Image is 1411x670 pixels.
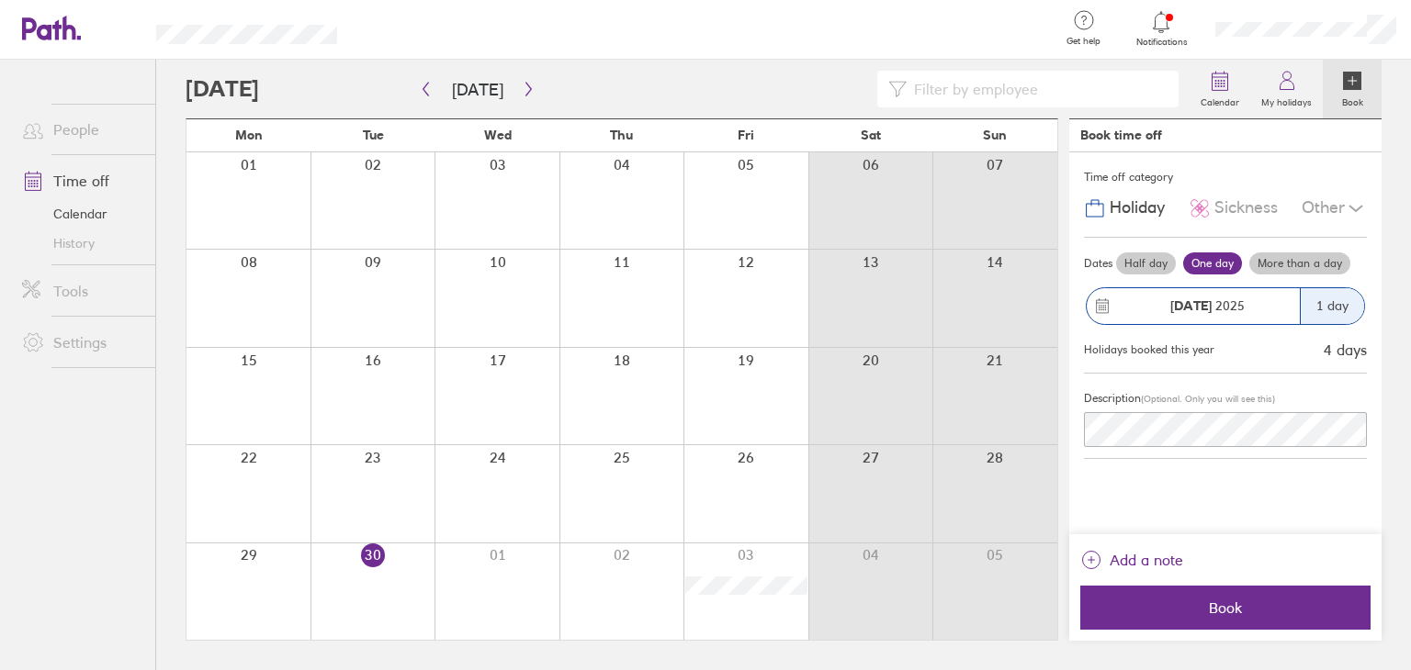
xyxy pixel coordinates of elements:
[1110,198,1165,218] span: Holiday
[1084,343,1214,356] div: Holidays booked this year
[610,128,633,142] span: Thu
[1190,92,1250,108] label: Calendar
[1323,60,1382,118] a: Book
[7,273,155,309] a: Tools
[907,72,1168,106] input: Filter by employee
[1132,9,1191,48] a: Notifications
[1183,252,1242,274] label: One day
[1249,252,1350,274] label: More than a day
[7,111,155,148] a: People
[1116,252,1176,274] label: Half day
[7,162,155,199] a: Time off
[1110,545,1183,575] span: Add a note
[1302,191,1367,226] div: Other
[7,199,155,229] a: Calendar
[738,128,754,142] span: Fri
[484,128,512,142] span: Wed
[983,128,1007,142] span: Sun
[235,128,263,142] span: Mon
[1080,545,1183,575] button: Add a note
[1300,288,1364,324] div: 1 day
[1331,92,1374,108] label: Book
[861,128,881,142] span: Sat
[1170,298,1245,313] span: 2025
[1170,297,1212,314] strong: [DATE]
[7,324,155,361] a: Settings
[1084,257,1112,270] span: Dates
[1214,198,1278,218] span: Sickness
[437,74,518,105] button: [DATE]
[1084,391,1141,405] span: Description
[1250,92,1323,108] label: My holidays
[1084,278,1367,334] button: [DATE] 20251 day
[1324,341,1367,358] div: 4 days
[1132,37,1191,48] span: Notifications
[7,229,155,258] a: History
[1054,36,1113,47] span: Get help
[363,128,384,142] span: Tue
[1141,393,1275,405] span: (Optional. Only you will see this)
[1093,599,1358,616] span: Book
[1084,163,1367,191] div: Time off category
[1190,60,1250,118] a: Calendar
[1250,60,1323,118] a: My holidays
[1080,586,1371,630] button: Book
[1080,128,1162,142] div: Book time off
